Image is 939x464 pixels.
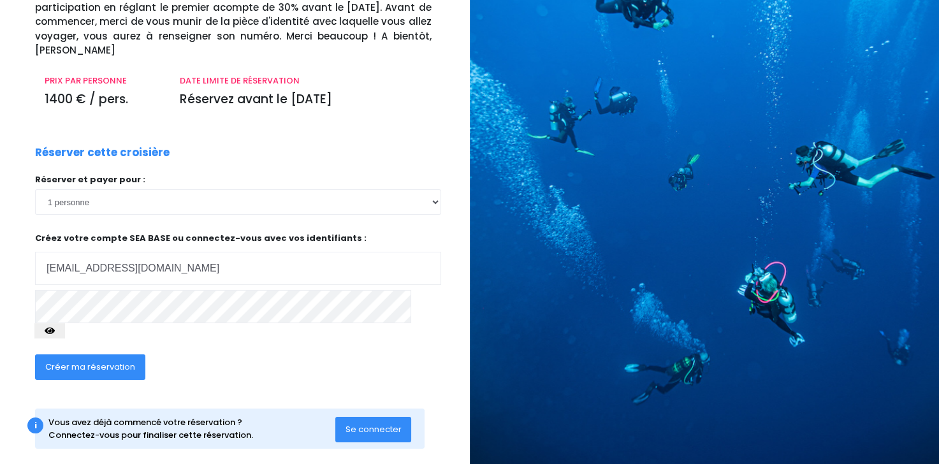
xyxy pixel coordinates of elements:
p: 1400 € / pers. [45,91,161,109]
p: PRIX PAR PERSONNE [45,75,161,87]
span: Créer ma réservation [45,361,135,373]
div: i [27,417,43,433]
div: Vous avez déjà commencé votre réservation ? Connectez-vous pour finaliser cette réservation. [48,416,335,441]
span: Se connecter [346,423,402,435]
p: Réserver cette croisière [35,145,170,161]
p: Réserver et payer pour : [35,173,441,186]
p: DATE LIMITE DE RÉSERVATION [180,75,431,87]
button: Se connecter [335,417,412,442]
a: Se connecter [335,423,412,434]
p: Réservez avant le [DATE] [180,91,431,109]
button: Créer ma réservation [35,354,145,380]
p: Créez votre compte SEA BASE ou connectez-vous avec vos identifiants : [35,232,441,285]
input: Adresse email [35,252,441,285]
